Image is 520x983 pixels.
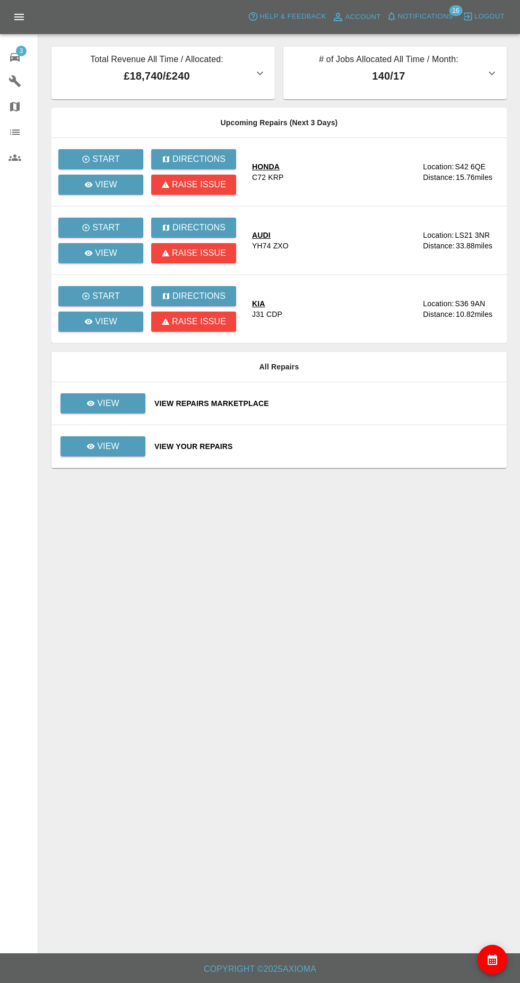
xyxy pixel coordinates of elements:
a: View Repairs Marketplace [154,398,498,409]
p: £18,740 / £240 [60,68,254,84]
h6: Copyright © 2025 Axioma [8,962,512,977]
div: 15.76 miles [456,172,498,183]
button: Directions [151,218,236,238]
div: Distance: [423,240,455,251]
a: HONDAC72 KRP [252,161,414,183]
p: Raise issue [172,315,226,328]
div: LS21 3NR [455,230,490,240]
button: Raise issue [151,312,236,332]
a: Location:S36 9ANDistance:10.82miles [423,298,498,320]
a: Location:S42 6QEDistance:15.76miles [423,161,498,183]
p: Raise issue [172,247,226,260]
a: View [60,399,146,407]
button: Start [58,218,143,238]
p: Total Revenue All Time / Allocated: [60,53,254,68]
div: Distance: [423,309,455,320]
div: 10.82 miles [456,309,498,320]
div: S36 9AN [455,298,485,309]
button: Total Revenue All Time / Allocated:£18,740/£240 [51,47,275,99]
div: Location: [423,298,454,309]
p: Directions [172,221,226,234]
div: YH74 ZXO [252,240,289,251]
p: 140 / 17 [292,68,486,84]
a: View [58,243,143,263]
button: Directions [151,286,236,306]
p: View [95,247,117,260]
p: Raise issue [172,178,226,191]
p: Start [92,290,120,303]
button: # of Jobs Allocated All Time / Month:140/17 [283,47,507,99]
p: Start [92,221,120,234]
a: AUDIYH74 ZXO [252,230,414,251]
th: Upcoming Repairs (Next 3 Days) [51,108,507,138]
p: View [95,178,117,191]
a: Location:LS21 3NRDistance:33.88miles [423,230,498,251]
a: KIAJ31 CDP [252,298,414,320]
p: View [95,315,117,328]
div: AUDI [252,230,289,240]
a: View [60,442,146,450]
span: Notifications [398,11,453,23]
a: View [58,312,143,332]
button: Raise issue [151,243,236,263]
div: Location: [423,161,454,172]
button: Directions [151,149,236,169]
span: Help & Feedback [259,11,326,23]
p: Directions [172,153,226,166]
button: Notifications [384,8,456,25]
div: 33.88 miles [456,240,498,251]
div: KIA [252,298,282,309]
span: Account [345,11,381,23]
button: Help & Feedback [245,8,328,25]
div: Distance: [423,172,455,183]
button: Raise issue [151,175,236,195]
span: 3 [16,46,27,56]
a: View Your Repairs [154,441,498,452]
div: Location: [423,230,454,240]
span: 16 [449,5,462,16]
a: View [60,393,145,413]
div: S42 6QE [455,161,486,172]
div: C72 KRP [252,172,283,183]
a: View [58,175,143,195]
p: Start [92,153,120,166]
a: View [60,436,145,456]
p: View [97,397,119,410]
p: Directions [172,290,226,303]
span: Logout [474,11,505,23]
div: HONDA [252,161,283,172]
p: View [97,440,119,453]
div: J31 CDP [252,309,282,320]
p: # of Jobs Allocated All Time / Month: [292,53,486,68]
button: Logout [460,8,507,25]
button: availability [478,945,507,975]
button: Start [58,286,143,306]
button: Start [58,149,143,169]
button: Open drawer [6,4,32,30]
th: All Repairs [51,352,507,382]
a: Account [329,8,384,25]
